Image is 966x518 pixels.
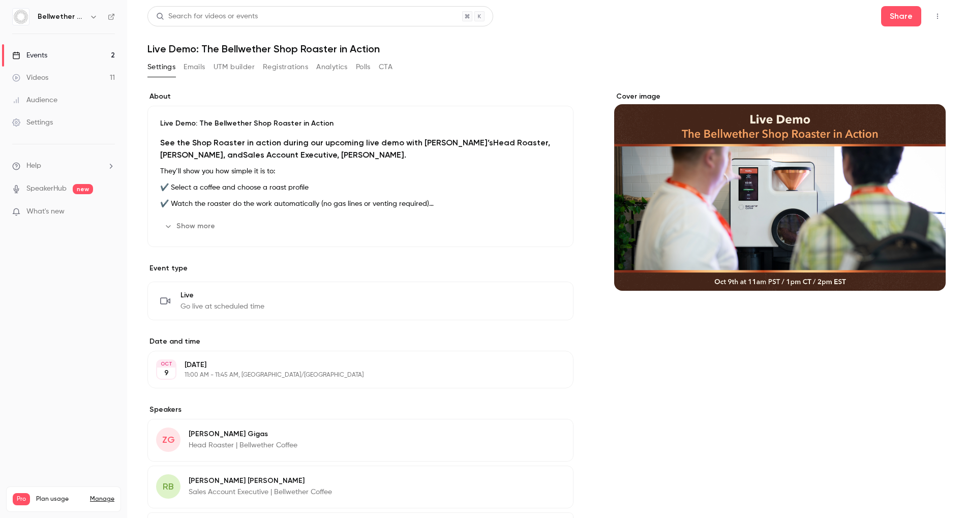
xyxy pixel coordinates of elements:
span: Live [180,290,264,300]
button: Analytics [316,59,348,75]
button: Polls [356,59,371,75]
a: SpeakerHub [26,184,67,194]
h2: See the Shop Roaster in action during our upcoming live demo with [PERSON_NAME]’s , and . [160,137,561,161]
img: Bellwether Coffee [13,9,29,25]
p: They’ll show you how simple it is to: [160,165,561,177]
div: RB[PERSON_NAME] [PERSON_NAME]Sales Account Executive | Bellwether Coffee [147,466,573,508]
button: UTM builder [214,59,255,75]
p: 11:00 AM - 11:45 AM, [GEOGRAPHIC_DATA]/[GEOGRAPHIC_DATA] [185,371,520,379]
p: Sales Account Executive | Bellwether Coffee [189,487,332,497]
h1: Live Demo: The Bellwether Shop Roaster in Action [147,43,946,55]
p: Head Roaster | Bellwether Coffee [189,440,297,450]
span: What's new [26,206,65,217]
span: RB [163,480,174,494]
strong: Sales Account Executive, [PERSON_NAME] [243,150,404,160]
button: CTA [379,59,393,75]
div: Settings [12,117,53,128]
div: Search for videos or events [156,11,258,22]
p: [PERSON_NAME] [PERSON_NAME] [189,476,332,486]
span: new [73,184,93,194]
button: Share [881,6,921,26]
div: Videos [12,73,48,83]
p: 9 [164,368,169,378]
p: [DATE] [185,360,520,370]
span: Plan usage [36,495,84,503]
section: Cover image [614,92,946,291]
div: Audience [12,95,57,105]
p: Live Demo: The Bellwether Shop Roaster in Action [160,118,561,129]
span: Go live at scheduled time [180,301,264,312]
p: Event type [147,263,573,273]
button: Show more [160,218,221,234]
label: Cover image [614,92,946,102]
span: Help [26,161,41,171]
button: Settings [147,59,175,75]
div: OCT [157,360,175,368]
span: ZG [162,433,175,447]
label: Speakers [147,405,573,415]
h6: Bellwether Coffee [38,12,85,22]
p: ✔️ Watch the roaster do the work automatically (no gas lines or venting required) [160,198,561,210]
span: Pro [13,493,30,505]
div: Events [12,50,47,60]
div: ZG[PERSON_NAME] GigasHead Roaster | Bellwether Coffee [147,419,573,462]
button: Registrations [263,59,308,75]
li: help-dropdown-opener [12,161,115,171]
p: [PERSON_NAME] Gigas [189,429,297,439]
label: About [147,92,573,102]
label: Date and time [147,337,573,347]
iframe: Noticeable Trigger [103,207,115,217]
a: Manage [90,495,114,503]
button: Emails [184,59,205,75]
p: ✔️ Select a coffee and choose a roast profile [160,181,561,194]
